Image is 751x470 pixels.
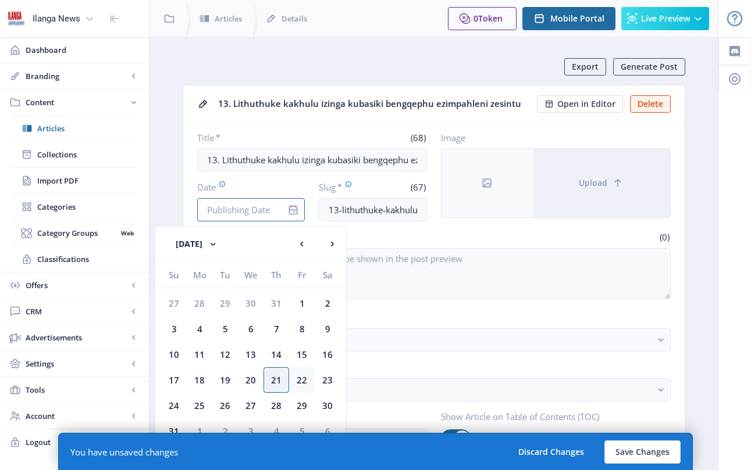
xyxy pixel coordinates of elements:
div: 2 [315,290,340,316]
button: Mobile Portal [522,7,615,30]
div: 23 [315,367,340,393]
div: 4 [264,418,289,444]
span: Settings [26,358,128,369]
span: Content [26,96,128,108]
div: 8 [289,316,315,342]
span: (67) [409,181,427,193]
span: Mobile Portal [550,14,604,23]
div: 26 [212,393,238,418]
span: Articles [37,123,137,134]
button: Delete [630,95,671,113]
div: 3 [238,418,264,444]
div: 18 [187,367,212,393]
span: Categories [37,201,137,213]
div: Fr [289,262,315,288]
span: Account [26,410,128,422]
div: 19 [212,367,238,393]
span: Advertisements [26,332,128,343]
span: CRM [26,306,128,317]
span: Classifications [37,253,137,265]
label: Slug [319,181,368,193]
div: 1 [289,290,315,316]
div: 25 [187,393,212,418]
div: 31 [161,418,187,444]
button: Generate Post [613,58,685,76]
div: 29 [212,290,238,316]
div: 30 [315,393,340,418]
button: Choose Categories [197,328,671,351]
span: Articles [215,13,242,24]
div: 27 [161,290,187,316]
span: Logout [26,436,140,448]
div: 20 [238,367,264,393]
div: 27 [238,393,264,418]
div: 5 [289,418,315,444]
nb-icon: info [287,204,299,216]
div: 4 [187,316,212,342]
button: Export [564,58,606,76]
a: Classifications [12,246,137,272]
span: Category Groups [37,227,117,239]
div: 29 [289,393,315,418]
div: 16 [315,342,340,367]
button: 0Token [448,7,517,30]
a: Category GroupsWeb [12,220,137,246]
label: Classifications [197,361,661,374]
span: Branding [26,70,128,82]
button: Live Preview [621,7,709,30]
span: Open in Editor [557,99,615,109]
input: this-is-how-a-slug-looks-like [319,198,427,221]
div: We [238,262,264,288]
div: 22 [289,367,315,393]
div: You have unsaved changes [70,446,178,458]
span: (0) [658,231,671,243]
label: Categories [197,311,661,324]
div: 24 [161,393,187,418]
a: Articles [12,116,137,141]
div: 2 [212,418,238,444]
button: Discard Changes [507,440,595,464]
input: Type Article Title ... [197,148,427,171]
a: Categories [12,194,137,220]
div: 13 [238,342,264,367]
span: Details [282,13,307,24]
div: 14 [264,342,289,367]
span: Generate Post [621,62,678,71]
label: Title [197,132,308,143]
span: Enabled: Article appears in the Collections TOC [471,432,638,446]
button: Save Changes [604,440,681,464]
span: Live Preview [641,14,690,23]
label: Image [441,132,661,143]
div: 9 [315,316,340,342]
span: (68) [409,132,427,143]
div: 11 [187,342,212,367]
label: Date [197,181,296,193]
div: Sa [315,262,340,288]
div: 28 [187,290,212,316]
div: 1 [187,418,212,444]
span: Dashboard [26,44,140,56]
div: Su [161,262,187,288]
label: Show Article on Table of Contents (TOC) [441,411,661,422]
div: Th [264,262,289,288]
button: Upload [533,149,670,217]
div: 15 [289,342,315,367]
div: Ilanga News [33,6,80,31]
button: Choose Classifications [197,378,671,401]
button: Open in Editor [537,95,623,113]
span: Import PDF [37,175,137,186]
span: Export [572,62,599,71]
div: 6 [315,418,340,444]
div: 3 [161,316,187,342]
div: 21 [264,367,289,393]
span: Offers [26,279,128,291]
span: Token [478,13,503,24]
div: 30 [238,290,264,316]
div: 28 [264,393,289,418]
div: 10 [161,342,187,367]
div: 31 [264,290,289,316]
div: 5 [212,316,238,342]
a: Collections [12,142,137,167]
span: Collections [37,149,137,160]
img: 6e32966d-d278-493e-af78-9af65f0c2223.png [7,9,26,28]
